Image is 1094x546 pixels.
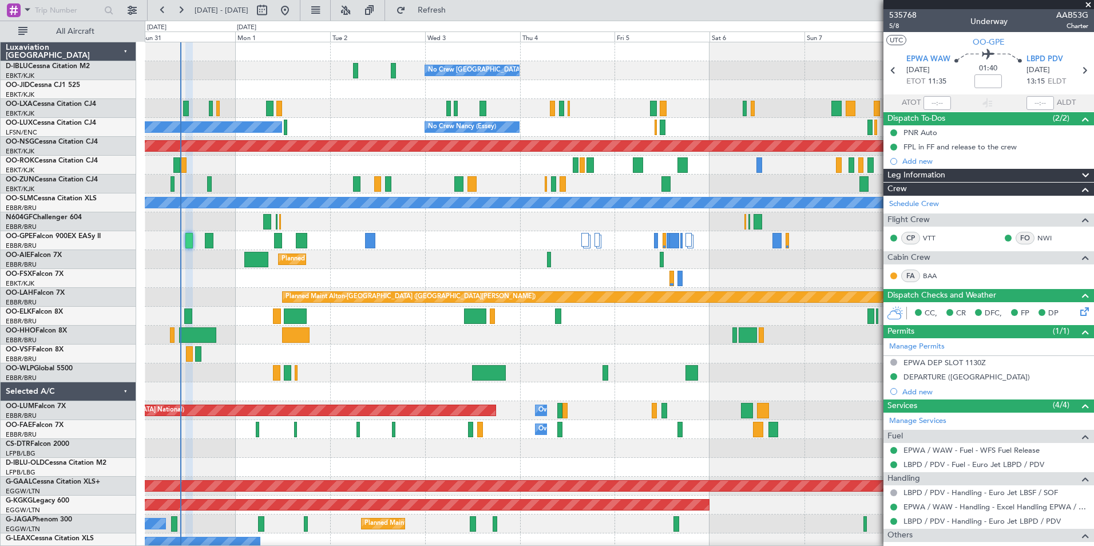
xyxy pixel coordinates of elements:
[6,82,80,89] a: OO-JIDCessna CJ1 525
[6,204,37,212] a: EBBR/BRU
[1056,9,1088,21] span: AAB53G
[6,497,69,504] a: G-KGKGLegacy 600
[6,430,37,439] a: EBBR/BRU
[6,365,73,372] a: OO-WLPGlobal 5500
[1053,112,1069,124] span: (2/2)
[6,468,35,477] a: LFPB/LBG
[923,233,949,243] a: VTT
[6,441,69,448] a: CS-DTRFalcon 2000
[195,5,248,15] span: [DATE] - [DATE]
[903,358,986,367] div: EPWA DEP SLOT 1130Z
[6,535,30,542] span: G-LEAX
[956,308,966,319] span: CR
[6,271,64,278] a: OO-FSXFalcon 7X
[6,176,34,183] span: OO-ZUN
[6,487,40,496] a: EGGW/LTN
[887,430,903,443] span: Fuel
[6,166,34,175] a: EBKT/KJK
[887,325,914,338] span: Permits
[6,412,37,420] a: EBBR/BRU
[1048,308,1059,319] span: DP
[903,460,1044,469] a: LBPD / PDV - Fuel - Euro Jet LBPD / PDV
[903,516,1061,526] a: LBPD / PDV - Handling - Euro Jet LBPD / PDV
[1056,21,1088,31] span: Charter
[6,290,65,296] a: OO-LAHFalcon 7X
[6,460,45,466] span: D-IBLU-OLD
[6,516,72,523] a: G-JAGAPhenom 300
[6,365,34,372] span: OO-WLP
[140,31,235,42] div: Sun 31
[887,112,945,125] span: Dispatch To-Dos
[889,416,946,427] a: Manage Services
[923,271,949,281] a: BAA
[902,97,921,109] span: ATOT
[6,449,35,458] a: LFPB/LBG
[889,199,939,210] a: Schedule Crew
[425,31,520,42] div: Wed 3
[615,31,709,42] div: Fri 5
[6,403,66,410] a: OO-LUMFalcon 7X
[6,120,33,126] span: OO-LUX
[903,488,1058,497] a: LBPD / PDV - Handling - Euro Jet LBSF / SOF
[6,290,33,296] span: OO-LAH
[6,516,32,523] span: G-JAGA
[887,183,907,196] span: Crew
[6,185,34,193] a: EBKT/KJK
[6,497,33,504] span: G-KGKG
[6,242,37,250] a: EBBR/BRU
[391,1,459,19] button: Refresh
[30,27,121,35] span: All Aircraft
[520,31,615,42] div: Thu 4
[709,31,804,42] div: Sat 6
[1037,233,1063,243] a: NWI
[6,176,98,183] a: OO-ZUNCessna Citation CJ4
[6,441,30,448] span: CS-DTR
[979,63,997,74] span: 01:40
[889,341,945,353] a: Manage Permits
[985,308,1002,319] span: DFC,
[6,214,33,221] span: N604GF
[887,251,930,264] span: Cabin Crew
[906,65,930,76] span: [DATE]
[1026,54,1063,65] span: LBPD PDV
[903,142,1017,152] div: FPL in FF and release to the crew
[6,506,40,515] a: EGGW/LTN
[906,76,925,88] span: ETOT
[6,195,33,202] span: OO-SLM
[237,23,256,33] div: [DATE]
[6,101,96,108] a: OO-LXACessna Citation CJ4
[887,529,913,542] span: Others
[6,101,33,108] span: OO-LXA
[538,421,616,438] div: Owner Melsbroek Air Base
[6,63,28,70] span: D-IBLU
[6,252,62,259] a: OO-AIEFalcon 7X
[428,118,496,136] div: No Crew Nancy (Essey)
[6,223,37,231] a: EBBR/BRU
[1021,308,1029,319] span: FP
[330,31,425,42] div: Tue 2
[887,472,920,485] span: Handling
[902,156,1088,166] div: Add new
[1053,399,1069,411] span: (4/4)
[6,346,32,353] span: OO-VSF
[6,157,98,164] a: OO-ROKCessna Citation CJ4
[903,372,1030,382] div: DEPARTURE ([GEOGRAPHIC_DATA])
[282,251,462,268] div: Planned Maint [GEOGRAPHIC_DATA] ([GEOGRAPHIC_DATA])
[6,147,34,156] a: EBKT/KJK
[6,260,37,269] a: EBBR/BRU
[6,422,32,429] span: OO-FAE
[887,169,945,182] span: Leg Information
[6,252,30,259] span: OO-AIE
[6,128,37,137] a: LFSN/ENC
[6,308,63,315] a: OO-ELKFalcon 8X
[6,120,96,126] a: OO-LUXCessna Citation CJ4
[6,214,82,221] a: N604GFChallenger 604
[903,128,937,137] div: PNR Auto
[6,271,32,278] span: OO-FSX
[925,308,937,319] span: CC,
[6,327,35,334] span: OO-HHO
[886,35,906,45] button: UTC
[6,72,34,80] a: EBKT/KJK
[6,63,90,70] a: D-IBLUCessna Citation M2
[6,355,37,363] a: EBBR/BRU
